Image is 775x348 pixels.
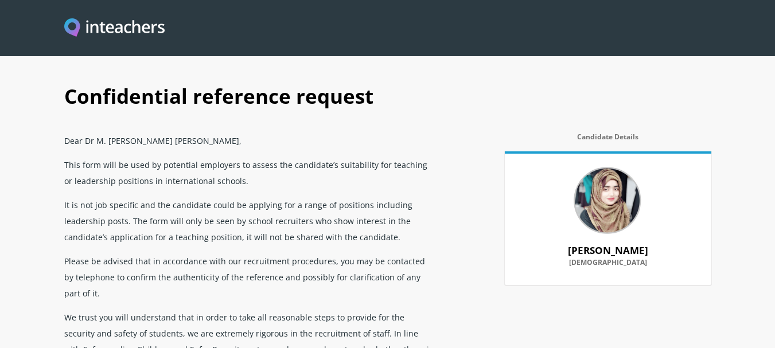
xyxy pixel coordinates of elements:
[64,128,436,153] p: Dear Dr M. [PERSON_NAME] [PERSON_NAME],
[64,153,436,193] p: This form will be used by potential employers to assess the candidate’s suitability for teaching ...
[64,249,436,305] p: Please be advised that in accordance with our recruitment procedures, you may be contacted by tel...
[64,72,711,128] h1: Confidential reference request
[568,244,648,257] strong: [PERSON_NAME]
[574,166,642,235] img: 79399
[64,18,165,38] a: Visit this site's homepage
[64,193,436,249] p: It is not job specific and the candidate could be applying for a range of positions including lea...
[505,133,711,148] label: Candidate Details
[519,259,698,273] label: [DEMOGRAPHIC_DATA]
[64,18,165,38] img: Inteachers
